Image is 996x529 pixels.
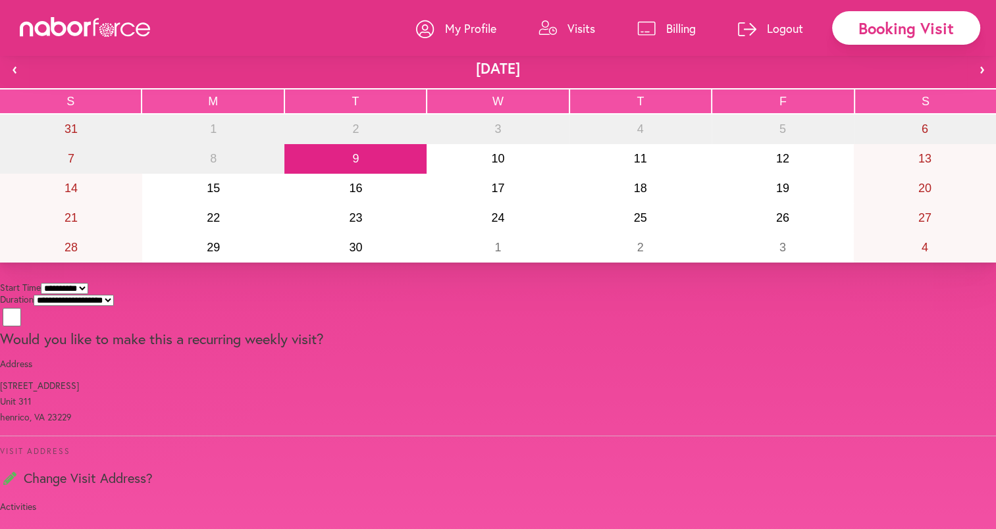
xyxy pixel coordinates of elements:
[666,20,696,36] p: Billing
[712,144,854,174] button: September 12, 2025
[567,20,595,36] p: Visits
[427,174,569,203] button: September 17, 2025
[210,122,217,136] abbr: September 1, 2025
[922,122,928,136] abbr: September 6, 2025
[352,95,359,108] abbr: Tuesday
[854,174,996,203] button: September 20, 2025
[416,9,496,48] a: My Profile
[427,233,569,263] button: October 1, 2025
[854,203,996,233] button: September 27, 2025
[637,95,644,108] abbr: Thursday
[66,95,74,108] abbr: Sunday
[779,122,786,136] abbr: September 5, 2025
[445,20,496,36] p: My Profile
[65,122,78,136] abbr: August 31, 2025
[634,152,647,165] abbr: September 11, 2025
[142,203,284,233] button: September 22, 2025
[832,11,980,45] div: Booking Visit
[637,9,696,48] a: Billing
[779,95,787,108] abbr: Friday
[492,95,504,108] abbr: Wednesday
[427,114,569,144] button: September 3, 2025
[68,152,74,165] abbr: September 7, 2025
[284,174,427,203] button: September 16, 2025
[491,152,504,165] abbr: September 10, 2025
[776,182,789,195] abbr: September 19, 2025
[142,174,284,203] button: September 15, 2025
[776,152,789,165] abbr: September 12, 2025
[712,203,854,233] button: September 26, 2025
[922,95,930,108] abbr: Saturday
[284,233,427,263] button: September 30, 2025
[284,114,427,144] button: September 2, 2025
[284,203,427,233] button: September 23, 2025
[569,114,712,144] button: September 4, 2025
[207,241,220,254] abbr: September 29, 2025
[637,122,644,136] abbr: September 4, 2025
[491,182,504,195] abbr: September 17, 2025
[854,114,996,144] button: September 6, 2025
[776,211,789,224] abbr: September 26, 2025
[922,241,928,254] abbr: October 4, 2025
[918,182,931,195] abbr: September 20, 2025
[712,174,854,203] button: September 19, 2025
[427,203,569,233] button: September 24, 2025
[569,233,712,263] button: October 2, 2025
[494,241,501,254] abbr: October 1, 2025
[538,9,595,48] a: Visits
[207,211,220,224] abbr: September 22, 2025
[918,211,931,224] abbr: September 27, 2025
[65,241,78,254] abbr: September 28, 2025
[65,211,78,224] abbr: September 21, 2025
[349,241,362,254] abbr: September 30, 2025
[712,233,854,263] button: October 3, 2025
[284,144,427,174] button: September 9, 2025
[738,9,803,48] a: Logout
[210,152,217,165] abbr: September 8, 2025
[569,203,712,233] button: September 25, 2025
[352,152,359,165] abbr: September 9, 2025
[29,49,967,88] button: [DATE]
[854,233,996,263] button: October 4, 2025
[427,144,569,174] button: September 10, 2025
[142,114,284,144] button: September 1, 2025
[142,233,284,263] button: September 29, 2025
[208,95,218,108] abbr: Monday
[967,49,996,88] button: ›
[349,182,362,195] abbr: September 16, 2025
[207,182,220,195] abbr: September 15, 2025
[854,144,996,174] button: September 13, 2025
[494,122,501,136] abbr: September 3, 2025
[349,211,362,224] abbr: September 23, 2025
[779,241,786,254] abbr: October 3, 2025
[712,114,854,144] button: September 5, 2025
[352,122,359,136] abbr: September 2, 2025
[634,211,647,224] abbr: September 25, 2025
[637,241,644,254] abbr: October 2, 2025
[767,20,803,36] p: Logout
[569,174,712,203] button: September 18, 2025
[569,144,712,174] button: September 11, 2025
[491,211,504,224] abbr: September 24, 2025
[142,144,284,174] button: September 8, 2025
[65,182,78,195] abbr: September 14, 2025
[634,182,647,195] abbr: September 18, 2025
[918,152,931,165] abbr: September 13, 2025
